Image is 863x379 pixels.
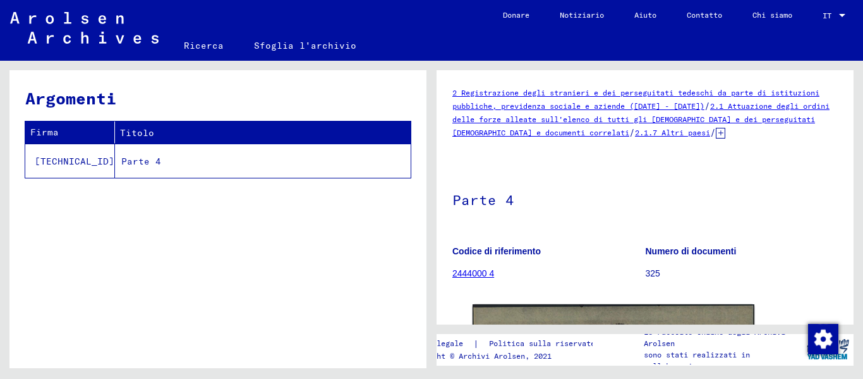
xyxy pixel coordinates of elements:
[25,88,116,109] font: Argomenti
[646,246,737,256] font: Numero di documenti
[406,337,473,351] a: Avviso legale
[503,10,529,20] font: Donare
[804,333,852,365] img: yv_logo.png
[644,350,750,371] font: sono stati realizzati in collaborazione con
[184,40,224,51] font: Ricerca
[687,10,722,20] font: Contatto
[239,30,371,61] a: Sfoglia l'archivio
[752,10,792,20] font: Chi siamo
[629,127,635,138] font: /
[808,324,838,354] img: Modifica consenso
[452,101,830,137] a: 2.1 Attuazione degli ordini delle forze alleate sull'elenco di tutti gli [DEMOGRAPHIC_DATA] e dei...
[120,127,154,139] font: Titolo
[30,127,59,138] font: Firma
[479,337,624,351] a: Politica sulla riservatezza
[473,338,479,349] font: |
[452,246,541,256] font: Codice di riferimento
[452,191,514,209] font: Parte 4
[452,88,819,111] a: 2 Registrazione degli stranieri e dei perseguitati tedeschi da parte di istituzioni pubbliche, pr...
[489,339,608,348] font: Politica sulla riservatezza
[406,351,552,361] font: Copyright © Archivi Arolsen, 2021
[169,30,239,61] a: Ricerca
[121,156,161,167] font: Parte 4
[35,156,114,167] font: [TECHNICAL_ID]
[710,127,716,138] font: /
[634,10,656,20] font: Aiuto
[10,12,159,44] img: Arolsen_neg.svg
[823,11,831,20] font: IT
[635,128,710,137] a: 2.1.7 Altri paesi
[254,40,356,51] font: Sfoglia l'archivio
[560,10,604,20] font: Notiziario
[452,268,494,278] a: 2444000 4
[646,268,660,278] font: 325
[704,100,710,111] font: /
